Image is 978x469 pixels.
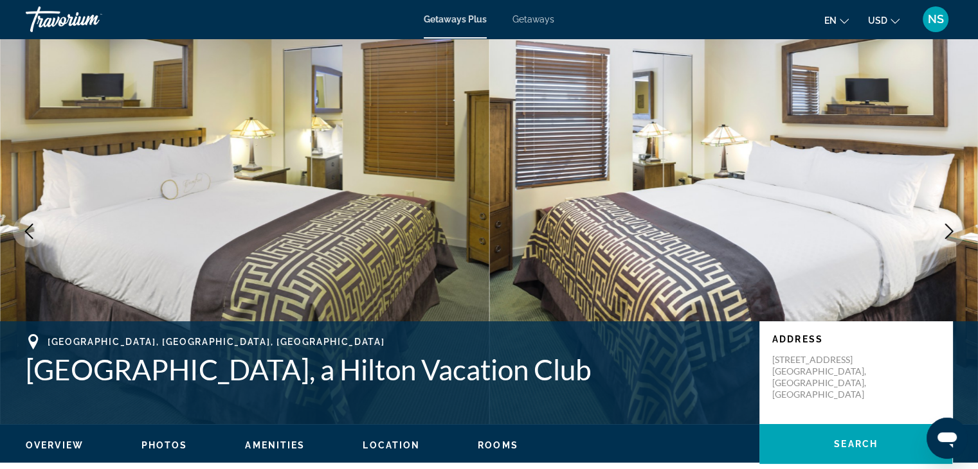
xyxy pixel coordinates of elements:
[834,439,878,449] span: Search
[478,439,518,451] button: Rooms
[933,215,965,247] button: Next image
[363,439,420,451] button: Location
[927,418,968,459] iframe: Button to launch messaging window
[919,6,952,33] button: User Menu
[424,14,487,24] a: Getaways Plus
[868,15,887,26] span: USD
[772,334,939,344] p: Address
[772,354,875,400] p: [STREET_ADDRESS] [GEOGRAPHIC_DATA], [GEOGRAPHIC_DATA], [GEOGRAPHIC_DATA]
[26,353,747,386] h1: [GEOGRAPHIC_DATA], a Hilton Vacation Club
[26,3,154,36] a: Travorium
[868,11,900,30] button: Change currency
[928,13,944,26] span: NS
[512,14,554,24] a: Getaways
[759,424,952,464] button: Search
[13,215,45,247] button: Previous image
[245,439,305,451] button: Amenities
[824,11,849,30] button: Change language
[48,337,385,347] span: [GEOGRAPHIC_DATA], [GEOGRAPHIC_DATA], [GEOGRAPHIC_DATA]
[141,439,188,451] button: Photos
[26,439,84,451] button: Overview
[824,15,837,26] span: en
